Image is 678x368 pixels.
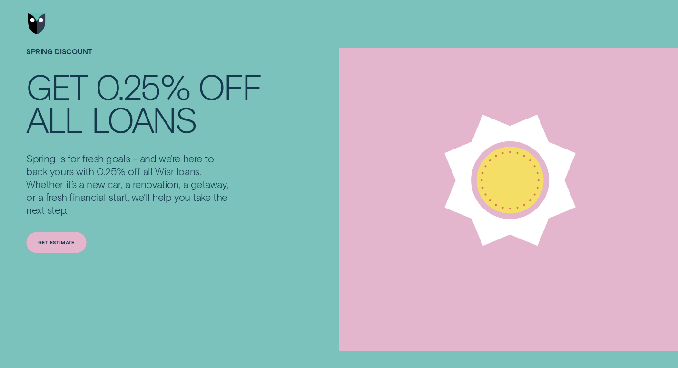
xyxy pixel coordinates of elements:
div: 0.25% [96,70,190,103]
img: Wisr [28,13,46,35]
div: loans [91,102,197,136]
h1: SPRING DISCOUNT [26,48,261,70]
div: off [198,70,261,103]
a: Get estimate [26,232,87,253]
div: all [26,102,83,136]
p: Spring is for fresh goals - and we’re here to back yours with 0.25% off all Wisr loans. Whether i... [26,152,232,216]
h4: Get 0.25% off all loans [26,70,261,136]
div: Get [26,70,87,103]
div: Get estimate [38,240,75,245]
